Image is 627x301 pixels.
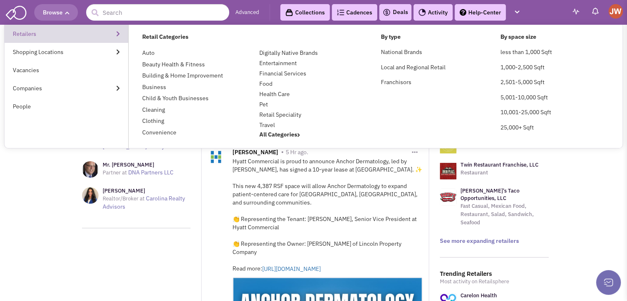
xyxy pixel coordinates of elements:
p: Most activity on Retailsphere [440,277,549,286]
a: Advanced [235,9,259,16]
a: Business [142,83,166,91]
a: National Brands [381,48,422,56]
img: Cadences_logo.png [337,9,344,15]
h3: [PERSON_NAME] [103,187,191,195]
a: Clothing [142,117,164,125]
a: Cleaning [142,106,165,113]
a: Pet [259,101,268,108]
a: Beauty Health & Fitness [142,61,205,68]
a: Help-Center [455,4,506,21]
a: [PERSON_NAME]'s Taco Opportunities, LLC [460,187,519,202]
span: [PERSON_NAME] [232,148,278,158]
p: Fast Casual, Mexican Food, Restaurant, Salad, Sandwich, Seafood [460,202,549,227]
a: Financial Services [259,70,306,77]
a: Activity [413,4,453,21]
a: Entertainment [259,59,297,67]
a: 25,000+ Sqft [500,124,533,131]
a: Shopping Locations [5,43,128,61]
a: Convenience [142,129,176,136]
a: Companies [5,79,128,97]
img: Activity.png [418,9,426,16]
h4: By type [381,33,490,40]
span: Browse [43,9,69,16]
a: Building & Home Improvement [142,72,223,79]
a: less than 1,000 Sqft [500,48,552,56]
a: 1,000-2,500 Sqft [500,63,544,71]
img: help.png [460,9,466,16]
div: Hyatt Commercial is proud to announce Anchor Dermatology, led by [PERSON_NAME], has signed a 10-y... [232,157,423,273]
img: SmartAdmin [6,4,26,20]
a: Twin Restaurant Franchise, LLC [460,161,538,168]
img: Josi Williams [608,4,623,19]
img: logo [440,189,456,205]
a: Carelon Health [460,292,497,299]
a: Health Care [259,90,290,98]
a: Local and Regional Retail [381,63,446,71]
a: Retail Speciality [259,111,301,118]
img: icon-collection-lavender-black.svg [285,9,293,16]
p: Restaurant [460,169,538,177]
a: Carolina Realty Advisors [103,195,185,210]
input: Search [86,4,229,21]
a: [PERSON_NAME] Realty Co [103,143,173,150]
a: Digitally Native Brands [259,49,318,56]
a: 5,001-10,000 Sqft [500,94,547,101]
a: Retailers [5,25,128,43]
a: All Categories [259,131,300,138]
a: Deals [383,7,408,17]
a: Food [259,80,272,87]
a: Auto [142,49,155,56]
h4: By space size [500,33,609,40]
span: Realtor/Broker at [103,195,145,202]
a: People [5,97,128,115]
h4: Retail Categories [142,33,370,40]
a: Cadences [332,4,377,21]
a: See more expanding retailers [440,237,519,245]
a: Collections [280,4,330,21]
a: 2,501-5,000 Sqft [500,78,544,86]
h3: Mr. [PERSON_NAME] [103,161,174,169]
a: Travel [259,121,275,129]
a: Franchisors [381,78,411,86]
a: [URL][DOMAIN_NAME] [262,265,378,273]
img: logo [440,163,456,179]
h3: Trending Retailers [440,270,549,277]
span: Partner at [103,169,127,176]
button: Browse [34,4,78,21]
a: Vacancies [5,61,128,79]
img: icon-deals.svg [383,7,391,17]
span: 5 Hr ago. [286,148,308,156]
a: 10,001-25,000 Sqft [500,108,551,116]
a: DNA Partners LLC [128,169,174,176]
a: Child & Youth Businesses [142,94,209,102]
